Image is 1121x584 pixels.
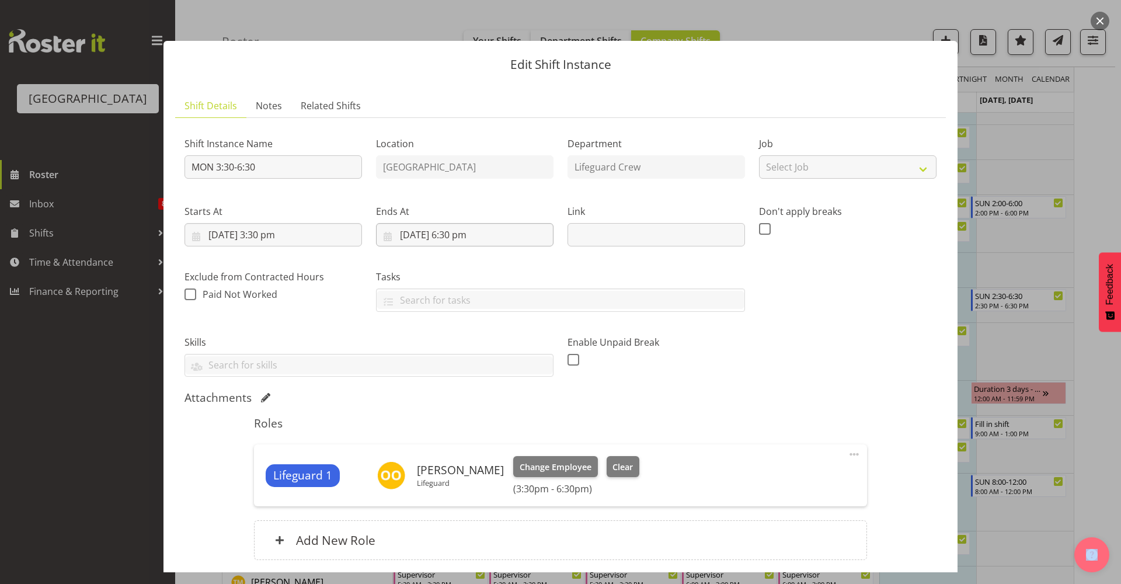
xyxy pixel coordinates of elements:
input: Search for skills [185,356,553,374]
span: Lifeguard 1 [273,467,332,484]
span: Notes [256,99,282,113]
input: Shift Instance Name [184,155,362,179]
label: Enable Unpaid Break [568,335,745,349]
span: Related Shifts [301,99,361,113]
input: Search for tasks [377,291,744,309]
h5: Roles [254,416,866,430]
p: Edit Shift Instance [175,58,946,71]
h6: (3:30pm - 6:30pm) [513,483,639,495]
h6: Add New Role [296,533,375,548]
label: Ends At [376,204,553,218]
label: Tasks [376,270,745,284]
h6: [PERSON_NAME] [417,464,504,477]
span: Paid Not Worked [203,288,277,301]
button: Change Employee [513,456,598,477]
label: Exclude from Contracted Hours [184,270,362,284]
p: Lifeguard [417,478,504,488]
button: Clear [607,456,640,477]
input: Click to select... [184,223,362,246]
span: Shift Details [184,99,237,113]
span: Clear [612,461,633,474]
label: Don't apply breaks [759,204,937,218]
span: Change Employee [520,461,591,474]
label: Skills [184,335,553,349]
input: Click to select... [376,223,553,246]
label: Job [759,137,937,151]
h5: Attachments [184,391,252,405]
label: Shift Instance Name [184,137,362,151]
img: oliver-obyrne11200.jpg [377,461,405,489]
img: help-xxl-2.png [1086,549,1098,561]
span: Feedback [1105,264,1115,305]
label: Starts At [184,204,362,218]
label: Location [376,137,553,151]
button: Feedback - Show survey [1099,252,1121,332]
label: Link [568,204,745,218]
label: Department [568,137,745,151]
